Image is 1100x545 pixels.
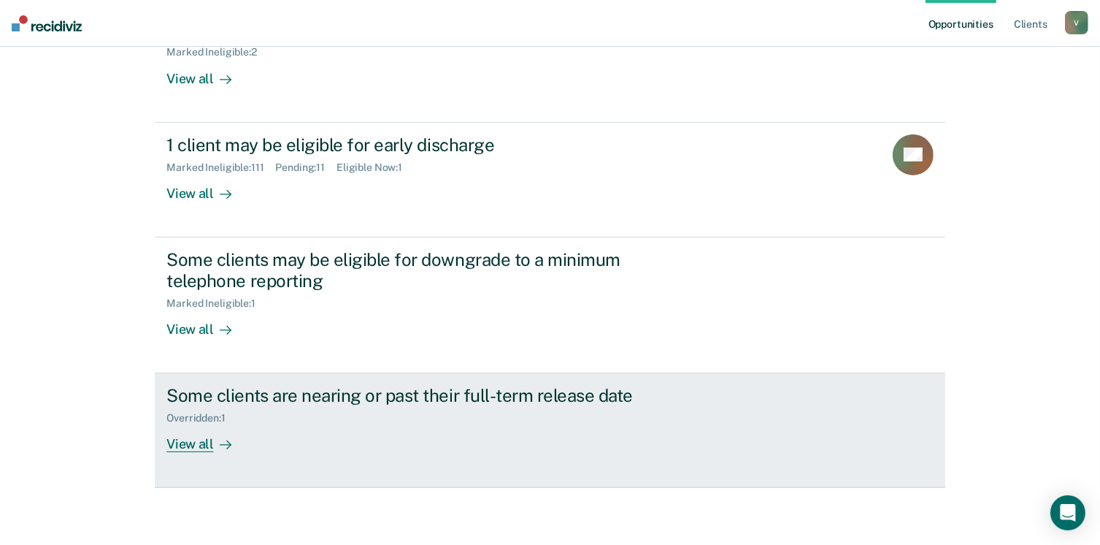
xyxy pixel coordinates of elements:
img: Recidiviz [12,15,82,31]
button: V [1065,11,1088,34]
div: Some clients may be eligible for downgrade to a minimum telephone reporting [166,249,679,291]
div: Overridden : 1 [166,412,236,424]
div: 1 client may be eligible for early discharge [166,134,679,156]
div: Pending : 11 [275,161,336,174]
div: Marked Ineligible : 1 [166,297,266,310]
a: Some clients may be eligible for a supervision level downgradeMarked Ineligible:2View all [155,7,945,123]
a: 1 client may be eligible for early dischargeMarked Ineligible:111Pending:11Eligible Now:1View all [155,123,945,237]
div: Open Intercom Messenger [1050,495,1085,530]
a: Some clients are nearing or past their full-term release dateOverridden:1View all [155,373,945,488]
div: Eligible Now : 1 [336,161,414,174]
div: View all [166,173,248,202]
div: View all [166,309,248,338]
div: View all [166,424,248,453]
a: Some clients may be eligible for downgrade to a minimum telephone reportingMarked Ineligible:1Vie... [155,237,945,373]
div: Marked Ineligible : 111 [166,161,275,174]
div: Some clients are nearing or past their full-term release date [166,385,679,406]
div: View all [166,58,248,87]
div: Marked Ineligible : 2 [166,46,268,58]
